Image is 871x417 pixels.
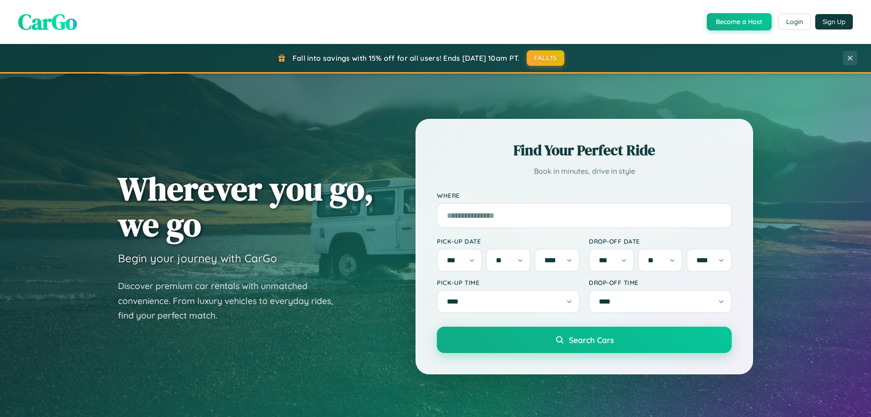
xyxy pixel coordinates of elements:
span: CarGo [18,7,77,37]
h3: Begin your journey with CarGo [118,251,277,265]
label: Drop-off Date [589,237,732,245]
p: Discover premium car rentals with unmatched convenience. From luxury vehicles to everyday rides, ... [118,279,345,323]
button: Become a Host [707,13,772,30]
button: FALL15 [527,50,565,66]
span: Search Cars [569,335,614,345]
label: Pick-up Date [437,237,580,245]
span: Fall into savings with 15% off for all users! Ends [DATE] 10am PT. [293,54,520,63]
button: Login [778,14,811,30]
label: Pick-up Time [437,279,580,286]
button: Search Cars [437,327,732,353]
button: Sign Up [815,14,853,29]
p: Book in minutes, drive in style [437,165,732,178]
label: Drop-off Time [589,279,732,286]
h1: Wherever you go, we go [118,171,374,242]
h2: Find Your Perfect Ride [437,140,732,160]
label: Where [437,191,732,199]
